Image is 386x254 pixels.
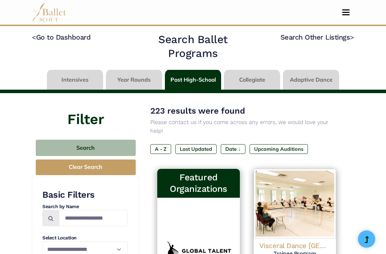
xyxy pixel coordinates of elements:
[163,70,223,90] li: Post High-School
[150,118,343,136] p: Please contact us if you come across any errors, we would love your help!
[32,33,91,41] a: <Go to Dashboard
[36,140,136,156] button: Search
[42,189,128,200] h3: Basic Filters
[36,159,136,175] button: Clear Search
[338,9,354,16] button: Toggle navigation
[150,144,171,154] label: A - Z
[150,106,245,116] span: 223 results were found
[221,144,245,154] label: Date ↓
[259,241,330,250] h4: Visceral Dance [GEOGRAPHIC_DATA]
[350,33,354,41] code: >
[223,70,282,90] li: Collegiate
[42,203,128,210] h4: Search by Name
[59,210,128,226] input: Search by names...
[32,33,36,41] code: <
[254,169,336,238] img: Logo
[282,70,341,90] li: Adaptive Dance
[42,235,128,241] h4: Select Location
[104,70,163,90] li: Year Rounds
[32,93,139,129] h4: Filter
[280,33,354,41] a: Search Other Listings>
[134,33,252,61] h2: Search Ballet Programs
[163,172,234,195] h3: Featured Organizations
[45,70,104,90] li: Intensives
[250,144,308,154] label: Upcoming Auditions
[175,144,217,154] label: Last Updated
